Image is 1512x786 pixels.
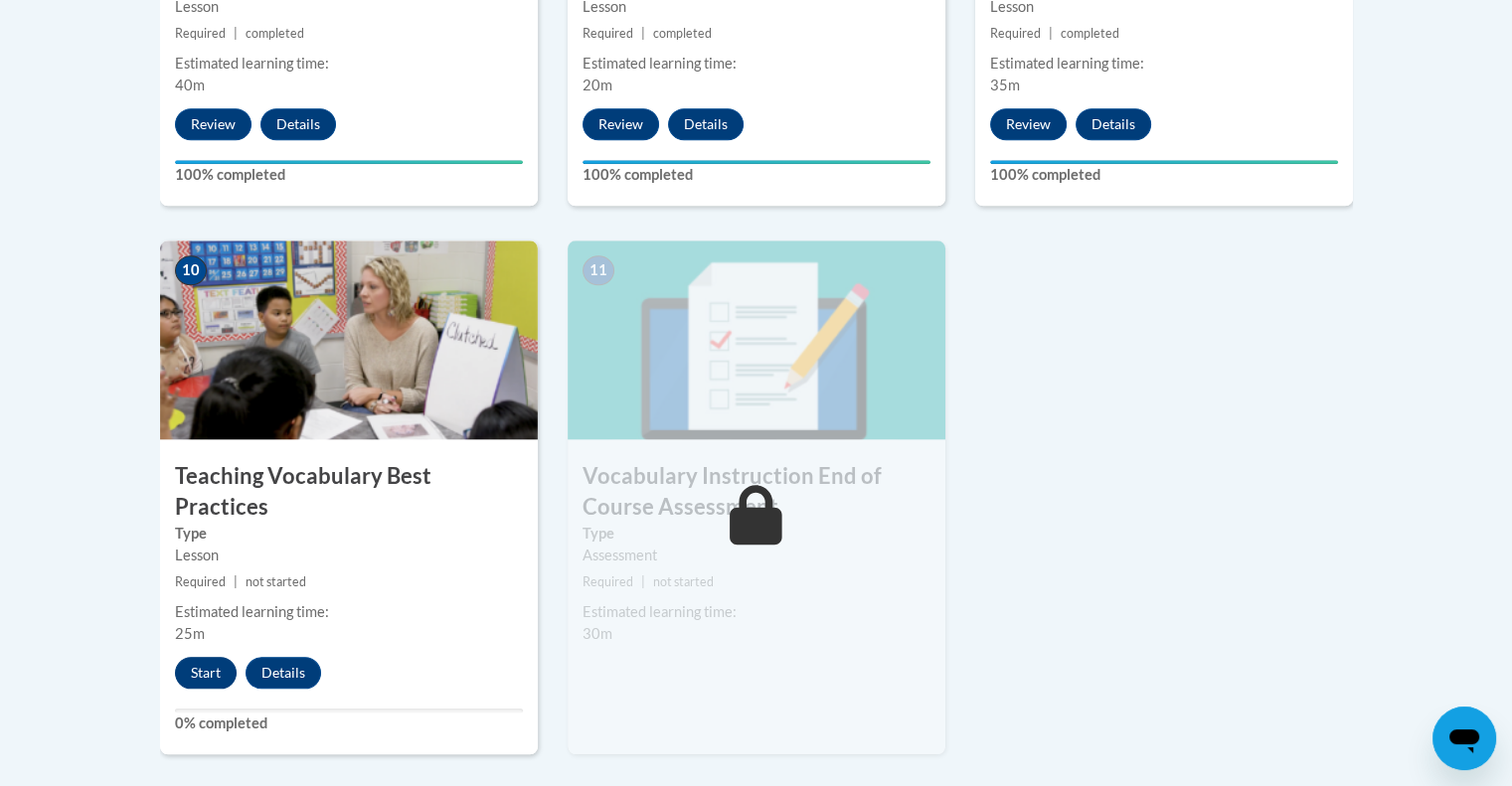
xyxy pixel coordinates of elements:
label: Type [175,523,523,545]
span: 25m [175,625,205,642]
span: 35m [990,77,1020,93]
button: Details [246,657,321,689]
span: 11 [583,255,614,285]
span: 10 [175,255,207,285]
label: 0% completed [175,712,523,734]
label: 100% completed [175,164,523,186]
iframe: Button to launch messaging window [1432,707,1496,770]
span: 30m [583,625,612,642]
span: Required [583,574,633,589]
span: Required [990,26,1041,41]
span: completed [246,26,304,41]
span: | [641,26,645,41]
div: Your progress [175,160,523,164]
div: Estimated learning time: [175,53,523,75]
button: Review [583,108,659,140]
div: Your progress [990,160,1338,164]
span: | [234,26,238,41]
div: Estimated learning time: [583,53,930,75]
label: Type [583,523,930,545]
span: | [234,574,238,589]
img: Course Image [160,240,538,439]
div: Your progress [583,160,930,164]
button: Details [260,108,336,140]
label: 100% completed [990,164,1338,186]
span: Required [583,26,633,41]
img: Course Image [568,240,945,439]
span: 40m [175,77,205,93]
button: Details [1076,108,1151,140]
div: Estimated learning time: [990,53,1338,75]
span: not started [246,574,306,589]
button: Details [668,108,744,140]
span: completed [653,26,712,41]
label: 100% completed [583,164,930,186]
button: Review [990,108,1067,140]
button: Review [175,108,252,140]
span: 20m [583,77,612,93]
span: completed [1061,26,1119,41]
div: Estimated learning time: [583,601,930,623]
div: Assessment [583,545,930,566]
span: not started [653,574,714,589]
h3: Vocabulary Instruction End of Course Assessment [568,461,945,523]
span: | [1049,26,1053,41]
span: Required [175,574,226,589]
span: | [641,574,645,589]
span: Required [175,26,226,41]
div: Lesson [175,545,523,566]
div: Estimated learning time: [175,601,523,623]
h3: Teaching Vocabulary Best Practices [160,461,538,523]
button: Start [175,657,237,689]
